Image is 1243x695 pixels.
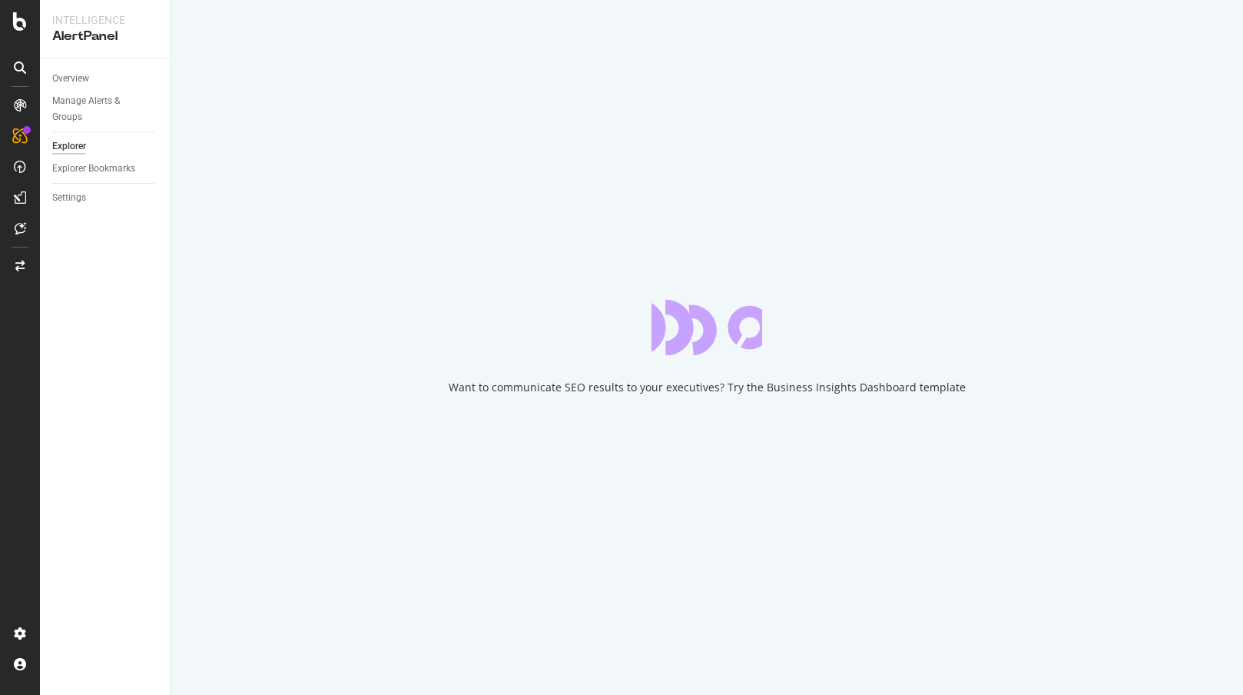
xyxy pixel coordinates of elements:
[52,138,159,155] a: Explorer
[52,190,159,206] a: Settings
[52,93,144,125] div: Manage Alerts & Groups
[52,190,86,206] div: Settings
[52,138,86,155] div: Explorer
[651,300,762,355] div: animation
[52,161,135,177] div: Explorer Bookmarks
[449,380,966,395] div: Want to communicate SEO results to your executives? Try the Business Insights Dashboard template
[52,28,157,45] div: AlertPanel
[52,93,159,125] a: Manage Alerts & Groups
[52,161,159,177] a: Explorer Bookmarks
[52,71,159,87] a: Overview
[52,12,157,28] div: Intelligence
[52,71,89,87] div: Overview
